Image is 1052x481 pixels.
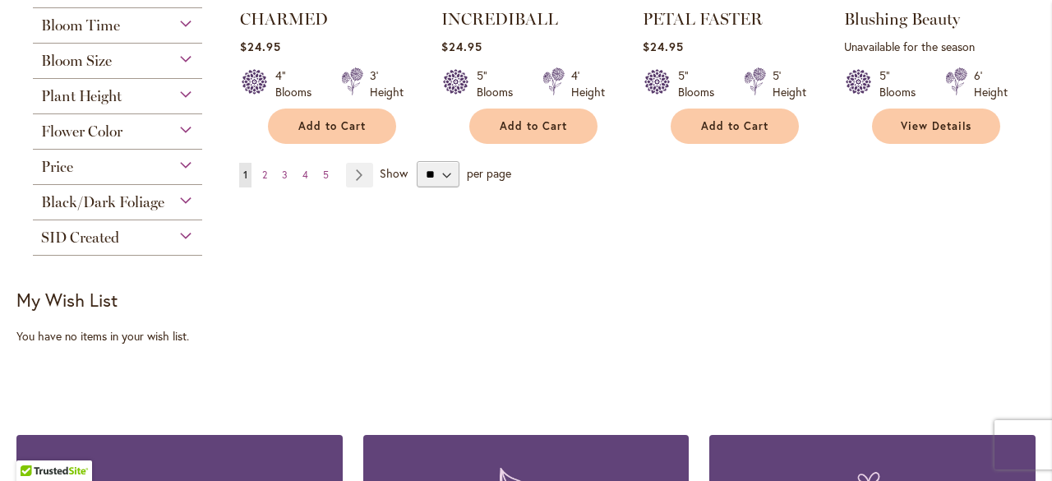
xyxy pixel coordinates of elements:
span: Black/Dark Foliage [41,193,164,211]
span: 1 [243,169,247,181]
div: 6' Height [974,67,1008,100]
span: SID Created [41,229,119,247]
div: 5" Blooms [477,67,523,100]
div: 5" Blooms [678,67,724,100]
a: 5 [319,163,333,187]
a: 2 [258,163,271,187]
a: CHARMED [240,9,328,29]
span: View Details [901,119,971,133]
p: Unavailable for the season [844,39,1027,54]
a: Blushing Beauty [844,9,960,29]
span: Show [380,165,408,181]
span: $24.95 [240,39,281,54]
div: You have no items in your wish list. [16,328,228,345]
a: 3 [278,163,292,187]
a: 4 [298,163,312,187]
button: Add to Cart [671,109,799,144]
span: per page [467,165,511,181]
span: 2 [262,169,267,181]
span: Flower Color [41,123,122,141]
iframe: Launch Accessibility Center [12,423,58,469]
div: 5" Blooms [879,67,925,100]
span: 4 [302,169,308,181]
div: 4' Height [571,67,605,100]
a: View Details [872,109,1000,144]
span: $24.95 [441,39,482,54]
div: 5' Height [773,67,806,100]
span: Add to Cart [701,119,768,133]
span: 5 [323,169,329,181]
button: Add to Cart [268,109,396,144]
span: $24.95 [643,39,684,54]
a: INCREDIBALL [441,9,558,29]
span: Add to Cart [500,119,567,133]
span: Price [41,158,73,176]
a: PETAL FASTER [643,9,763,29]
span: Bloom Size [41,52,112,70]
div: 3' Height [370,67,404,100]
span: 3 [282,169,288,181]
button: Add to Cart [469,109,598,144]
span: Add to Cart [298,119,366,133]
span: Bloom Time [41,16,120,35]
strong: My Wish List [16,288,118,312]
div: 4" Blooms [275,67,321,100]
span: Plant Height [41,87,122,105]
